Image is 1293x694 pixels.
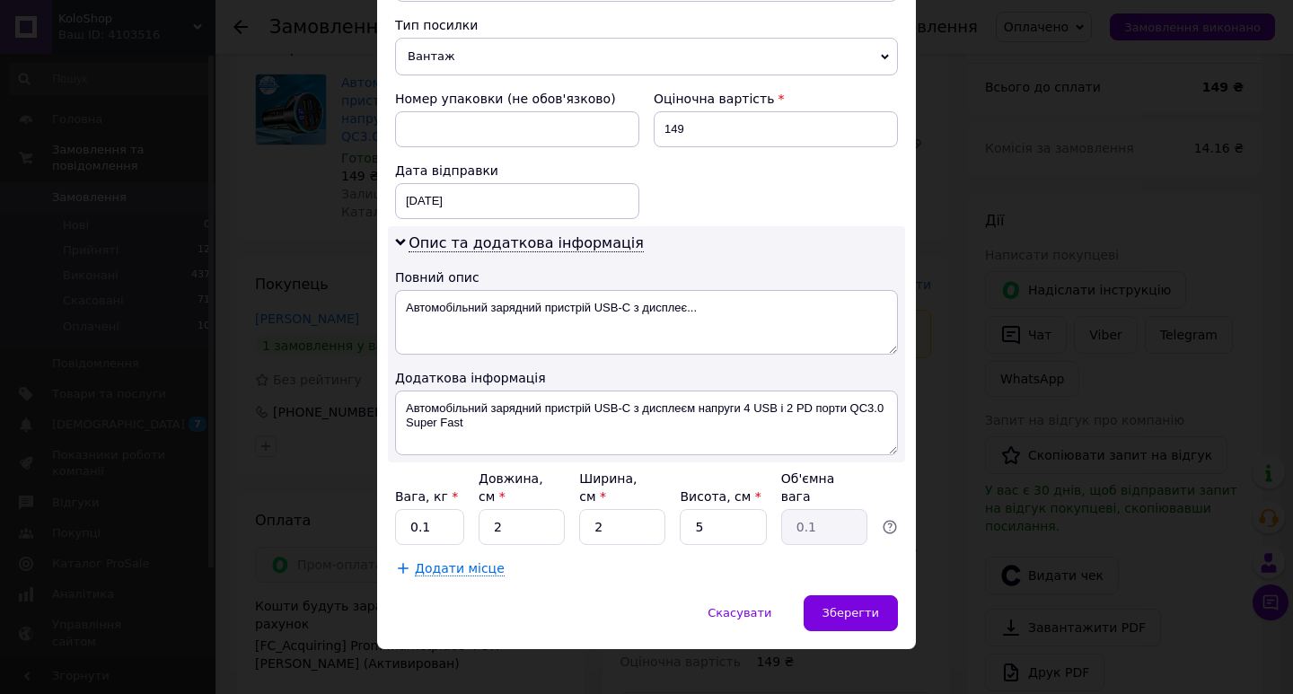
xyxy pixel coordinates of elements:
[415,561,505,576] span: Додати місце
[395,18,478,32] span: Тип посилки
[479,471,543,504] label: Довжина, см
[395,489,458,504] label: Вага, кг
[395,369,898,387] div: Додаткова інформація
[395,268,898,286] div: Повний опис
[708,606,771,619] span: Скасувати
[395,391,898,455] textarea: Автомобільний зарядний пристрій USB-C з дисплеєм напруги 4 USB і 2 PD порти QC3.0 Super Fast
[395,162,639,180] div: Дата відправки
[680,489,761,504] label: Висота, см
[395,290,898,355] textarea: Автомобільний зарядний пристрій USB-C з дисплеє...
[781,470,867,505] div: Об'ємна вага
[579,471,637,504] label: Ширина, см
[822,606,879,619] span: Зберегти
[395,90,639,108] div: Номер упаковки (не обов'язково)
[409,234,644,252] span: Опис та додаткова інформація
[654,90,898,108] div: Оціночна вартість
[395,38,898,75] span: Вантаж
